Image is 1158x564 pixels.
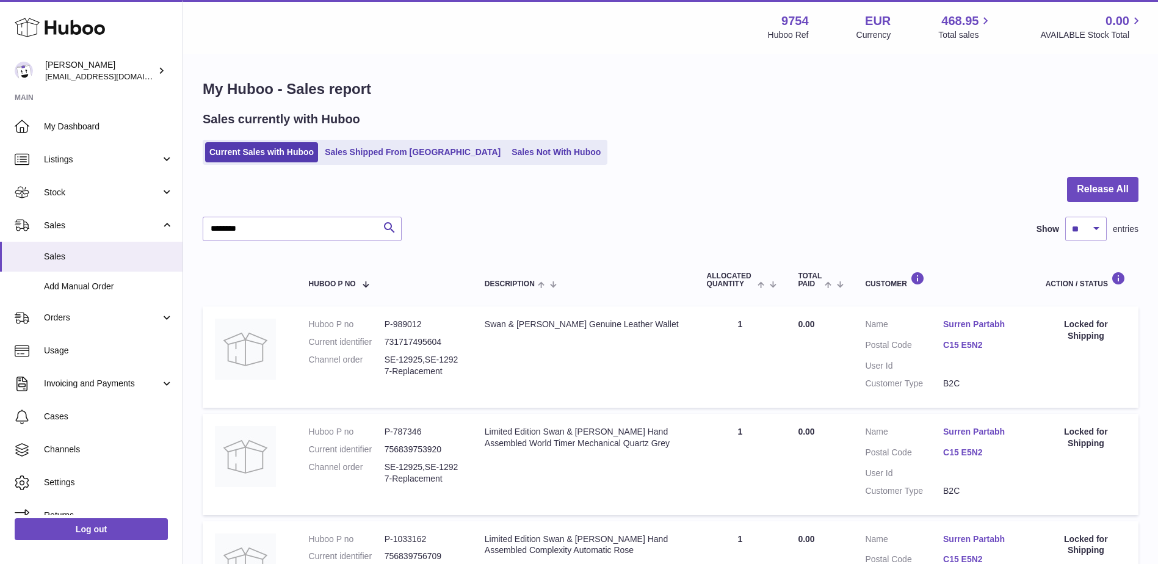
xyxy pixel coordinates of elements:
[865,272,1021,288] div: Customer
[309,280,356,288] span: Huboo P no
[385,551,460,562] dd: 756839756709
[44,411,173,422] span: Cases
[44,220,161,231] span: Sales
[865,485,943,497] dt: Customer Type
[385,533,460,545] dd: P-1033162
[941,13,979,29] span: 468.95
[485,426,682,449] div: Limited Edition Swan & [PERSON_NAME] Hand Assembled World Timer Mechanical Quartz Grey
[695,414,786,515] td: 1
[781,13,809,29] strong: 9754
[707,272,755,288] span: ALLOCATED Quantity
[385,461,460,485] dd: SE-12925,SE-12927-Replacement
[943,485,1021,497] dd: B2C
[309,336,385,348] dt: Current identifier
[943,339,1021,351] a: C15 E5N2
[309,444,385,455] dt: Current identifier
[1046,272,1126,288] div: Action / Status
[1046,426,1126,449] div: Locked for Shipping
[44,312,161,324] span: Orders
[865,13,891,29] strong: EUR
[385,336,460,348] dd: 731717495604
[485,533,682,557] div: Limited Edition Swan & [PERSON_NAME] Hand Assembled Complexity Automatic Rose
[798,272,822,288] span: Total paid
[695,306,786,408] td: 1
[45,71,179,81] span: [EMAIL_ADDRESS][DOMAIN_NAME]
[865,426,943,441] dt: Name
[943,533,1021,545] a: Surren Partabh
[865,468,943,479] dt: User Id
[44,477,173,488] span: Settings
[385,319,460,330] dd: P-989012
[44,345,173,356] span: Usage
[385,354,460,377] dd: SE-12925,SE-12927-Replacement
[943,447,1021,458] a: C15 E5N2
[798,427,814,436] span: 0.00
[320,142,505,162] a: Sales Shipped From [GEOGRAPHIC_DATA]
[309,319,385,330] dt: Huboo P no
[865,319,943,333] dt: Name
[938,29,993,41] span: Total sales
[507,142,605,162] a: Sales Not With Huboo
[1037,223,1059,235] label: Show
[798,319,814,329] span: 0.00
[309,461,385,485] dt: Channel order
[1106,13,1129,29] span: 0.00
[1046,319,1126,342] div: Locked for Shipping
[938,13,993,41] a: 468.95 Total sales
[44,378,161,389] span: Invoicing and Payments
[1040,29,1143,41] span: AVAILABLE Stock Total
[1040,13,1143,41] a: 0.00 AVAILABLE Stock Total
[385,444,460,455] dd: 756839753920
[15,62,33,80] img: info@fieldsluxury.london
[865,447,943,461] dt: Postal Code
[865,533,943,548] dt: Name
[865,339,943,354] dt: Postal Code
[309,354,385,377] dt: Channel order
[44,154,161,165] span: Listings
[1067,177,1138,202] button: Release All
[943,426,1021,438] a: Surren Partabh
[865,360,943,372] dt: User Id
[44,510,173,521] span: Returns
[44,121,173,132] span: My Dashboard
[44,444,173,455] span: Channels
[798,534,814,544] span: 0.00
[215,319,276,380] img: no-photo.jpg
[385,426,460,438] dd: P-787346
[485,319,682,330] div: Swan & [PERSON_NAME] Genuine Leather Wallet
[44,251,173,262] span: Sales
[44,187,161,198] span: Stock
[309,551,385,562] dt: Current identifier
[943,319,1021,330] a: Surren Partabh
[205,142,318,162] a: Current Sales with Huboo
[485,280,535,288] span: Description
[943,378,1021,389] dd: B2C
[15,518,168,540] a: Log out
[1113,223,1138,235] span: entries
[856,29,891,41] div: Currency
[309,426,385,438] dt: Huboo P no
[768,29,809,41] div: Huboo Ref
[203,79,1138,99] h1: My Huboo - Sales report
[309,533,385,545] dt: Huboo P no
[865,378,943,389] dt: Customer Type
[44,281,173,292] span: Add Manual Order
[45,59,155,82] div: [PERSON_NAME]
[215,426,276,487] img: no-photo.jpg
[1046,533,1126,557] div: Locked for Shipping
[203,111,360,128] h2: Sales currently with Huboo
